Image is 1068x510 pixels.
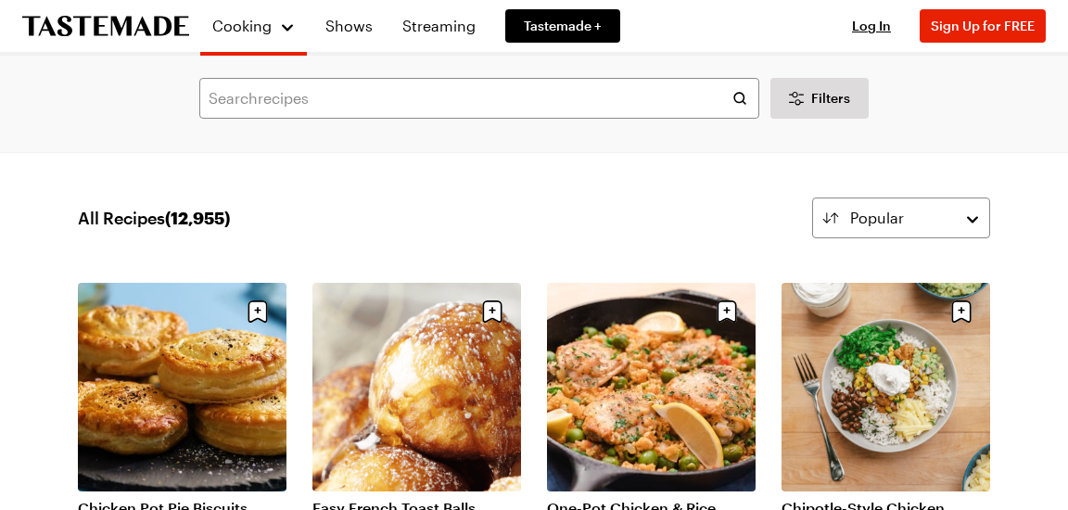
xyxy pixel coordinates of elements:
span: All Recipes [78,205,230,231]
span: ( 12,955 ) [165,208,230,228]
button: Log In [834,17,909,35]
button: Save recipe [475,294,510,329]
button: Sign Up for FREE [920,9,1046,43]
button: Cooking [211,7,296,45]
span: Log In [852,18,891,33]
button: Desktop filters [770,78,869,119]
a: To Tastemade Home Page [22,16,189,37]
button: Save recipe [240,294,275,329]
span: Sign Up for FREE [931,18,1035,33]
a: Tastemade + [505,9,620,43]
button: Save recipe [944,294,979,329]
span: Tastemade + [524,17,602,35]
span: Cooking [212,17,272,34]
button: Save recipe [709,294,744,329]
span: Filters [811,89,850,108]
span: Popular [850,207,904,229]
button: Popular [812,198,990,238]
